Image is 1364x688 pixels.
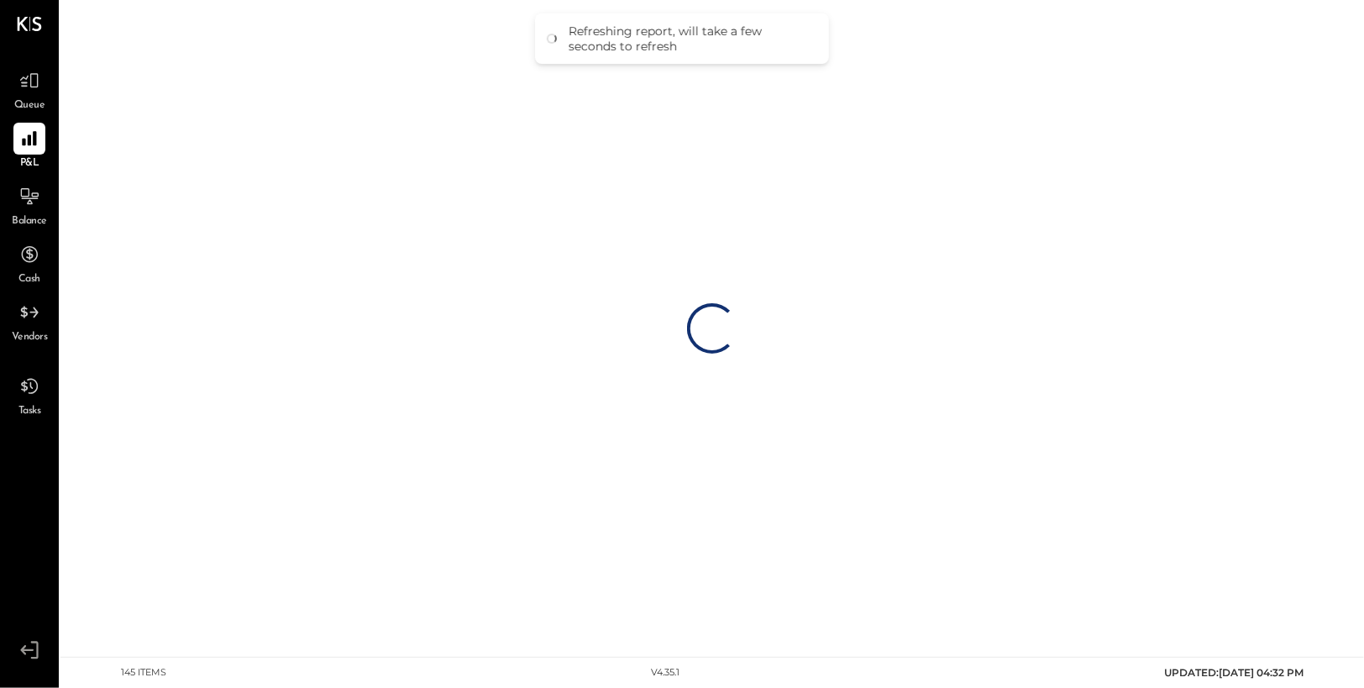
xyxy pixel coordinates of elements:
[1164,666,1304,679] span: UPDATED: [DATE] 04:32 PM
[12,330,48,345] span: Vendors
[121,666,166,680] div: 145 items
[1,370,58,419] a: Tasks
[1,123,58,171] a: P&L
[651,666,679,680] div: v 4.35.1
[20,156,39,171] span: P&L
[18,404,41,419] span: Tasks
[12,214,47,229] span: Balance
[1,239,58,287] a: Cash
[14,98,45,113] span: Queue
[1,65,58,113] a: Queue
[18,272,40,287] span: Cash
[1,297,58,345] a: Vendors
[569,24,812,54] div: Refreshing report, will take a few seconds to refresh
[1,181,58,229] a: Balance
